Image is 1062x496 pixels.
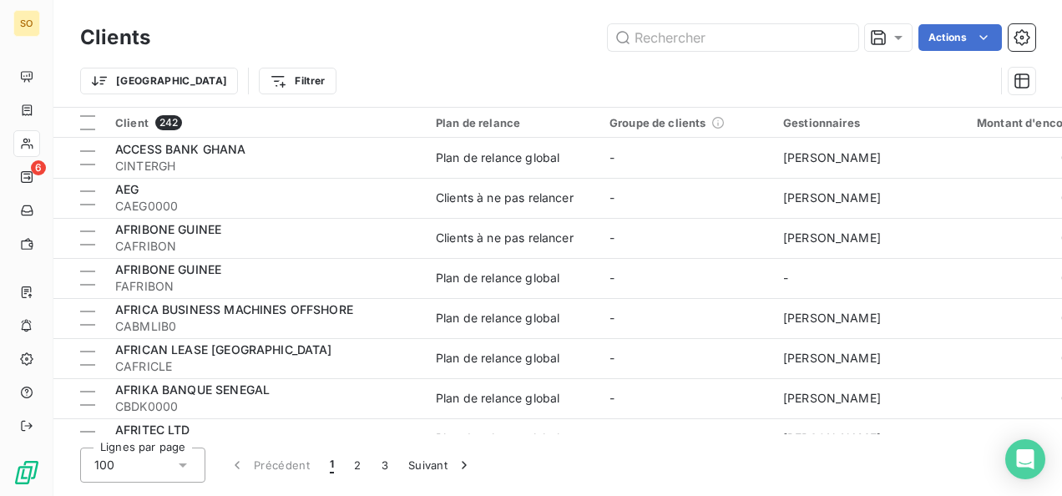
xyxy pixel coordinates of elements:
[344,448,371,483] button: 2
[609,311,614,325] span: -
[115,238,416,255] span: CAFRIBON
[609,150,614,164] span: -
[115,262,221,276] span: AFRIBONE GUINEE
[115,198,416,215] span: CAEG0000
[115,222,221,236] span: AFRIBONE GUINEE
[436,149,559,166] div: Plan de relance global
[115,318,416,335] span: CABMLIB0
[115,116,149,129] span: Client
[608,24,858,51] input: Rechercher
[115,342,332,357] span: AFRICAN LEASE [GEOGRAPHIC_DATA]
[115,142,246,156] span: ACCESS BANK GHANA
[918,24,1002,51] button: Actions
[13,10,40,37] div: SO
[115,382,270,397] span: AFRIKA BANQUE SENEGAL
[436,390,559,407] div: Plan de relance global
[320,448,344,483] button: 1
[783,190,881,205] span: [PERSON_NAME]
[436,190,574,206] div: Clients à ne pas relancer
[330,457,334,473] span: 1
[609,351,614,365] span: -
[13,459,40,486] img: Logo LeanPay
[609,391,614,405] span: -
[1005,439,1045,479] div: Open Intercom Messenger
[436,350,559,367] div: Plan de relance global
[436,270,559,286] div: Plan de relance global
[783,116,937,129] div: Gestionnaires
[115,182,139,196] span: AEG
[94,457,114,473] span: 100
[155,115,182,130] span: 242
[609,116,706,129] span: Groupe de clients
[115,278,416,295] span: FAFRIBON
[783,150,881,164] span: [PERSON_NAME]
[259,68,336,94] button: Filtrer
[115,158,416,175] span: CINTERGH
[80,68,238,94] button: [GEOGRAPHIC_DATA]
[436,430,559,447] div: Plan de relance global
[219,448,320,483] button: Précédent
[783,431,881,445] span: [PERSON_NAME]
[783,230,881,245] span: [PERSON_NAME]
[609,431,614,445] span: -
[115,358,416,375] span: CAFRICLE
[783,311,881,325] span: [PERSON_NAME]
[436,230,574,246] div: Clients à ne pas relancer
[436,116,589,129] div: Plan de relance
[783,271,788,285] span: -
[115,423,190,437] span: AFRITEC LTD
[783,351,881,365] span: [PERSON_NAME]
[372,448,398,483] button: 3
[783,391,881,405] span: [PERSON_NAME]
[436,310,559,326] div: Plan de relance global
[398,448,483,483] button: Suivant
[609,190,614,205] span: -
[609,271,614,285] span: -
[609,230,614,245] span: -
[31,160,46,175] span: 6
[115,398,416,415] span: CBDK0000
[115,302,353,316] span: AFRICA BUSINESS MACHINES OFFSHORE
[80,23,150,53] h3: Clients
